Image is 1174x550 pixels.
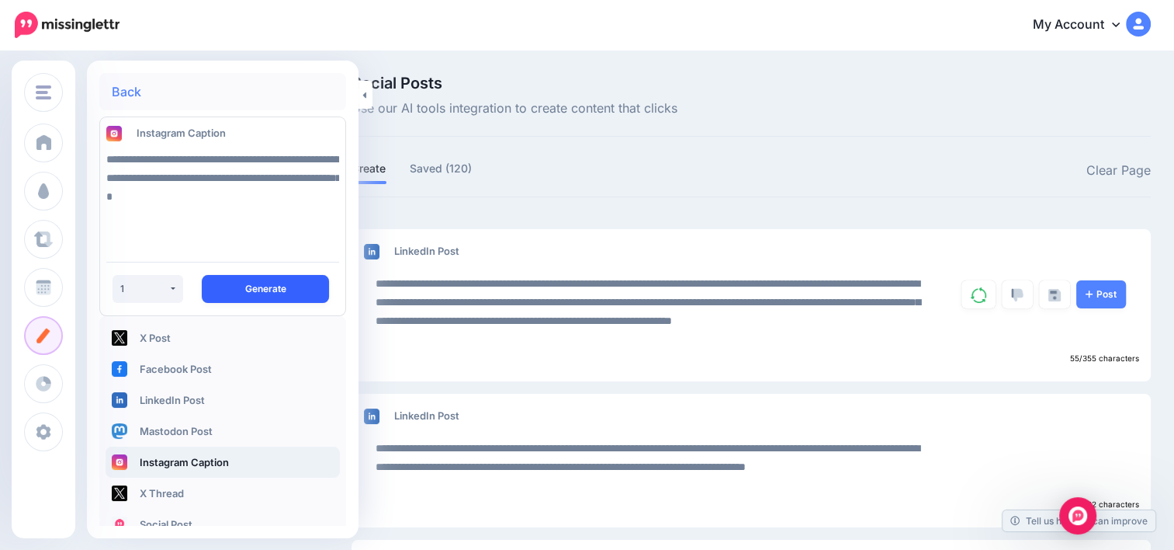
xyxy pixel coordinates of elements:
img: instagram-square.png [112,454,127,470]
img: save.png [1048,289,1061,301]
span: Use our AI tools integration to create content that clicks [352,99,677,119]
img: mastodon-square.png [112,423,127,439]
span: Instagram Caption [137,127,226,139]
span: LinkedIn Post [394,245,459,257]
a: Saved (120) [410,159,473,178]
span: LinkedIn Post [394,409,459,422]
div: 37/232 characters [352,495,1151,515]
img: thumbs-down-grey.png [1011,288,1023,302]
a: My Account [1017,6,1151,44]
img: instagram-square.png [106,126,122,141]
img: twitter-square.png [112,486,127,501]
img: menu.png [36,85,51,99]
a: Social Post [106,509,340,540]
div: 1 [120,283,168,294]
button: 1 [113,275,183,303]
div: 55/355 characters [352,349,1151,369]
img: Missinglettr [15,12,119,38]
img: linkedin-square.png [364,244,379,259]
a: Facebook Post [106,353,340,385]
a: Instagram Caption [106,447,340,478]
a: X Post [106,322,340,353]
img: twitter-square.png [112,330,127,346]
img: linkedin-square.png [112,392,127,408]
a: Create [352,159,386,178]
img: logo-square.png [112,517,127,532]
img: sync-green.png [971,287,986,303]
a: X Thread [106,478,340,509]
img: linkedin-square.png [364,409,379,424]
a: LinkedIn Post [106,385,340,416]
a: Tell us how we can improve [1003,510,1155,531]
a: Back [112,85,141,98]
button: Generate [202,275,329,303]
div: Open Intercom Messenger [1059,497,1096,534]
a: Clear Page [1086,161,1151,181]
img: facebook-square.png [112,361,127,377]
a: Post [1076,280,1126,308]
a: Mastodon Post [106,416,340,447]
span: Social Posts [352,75,677,91]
